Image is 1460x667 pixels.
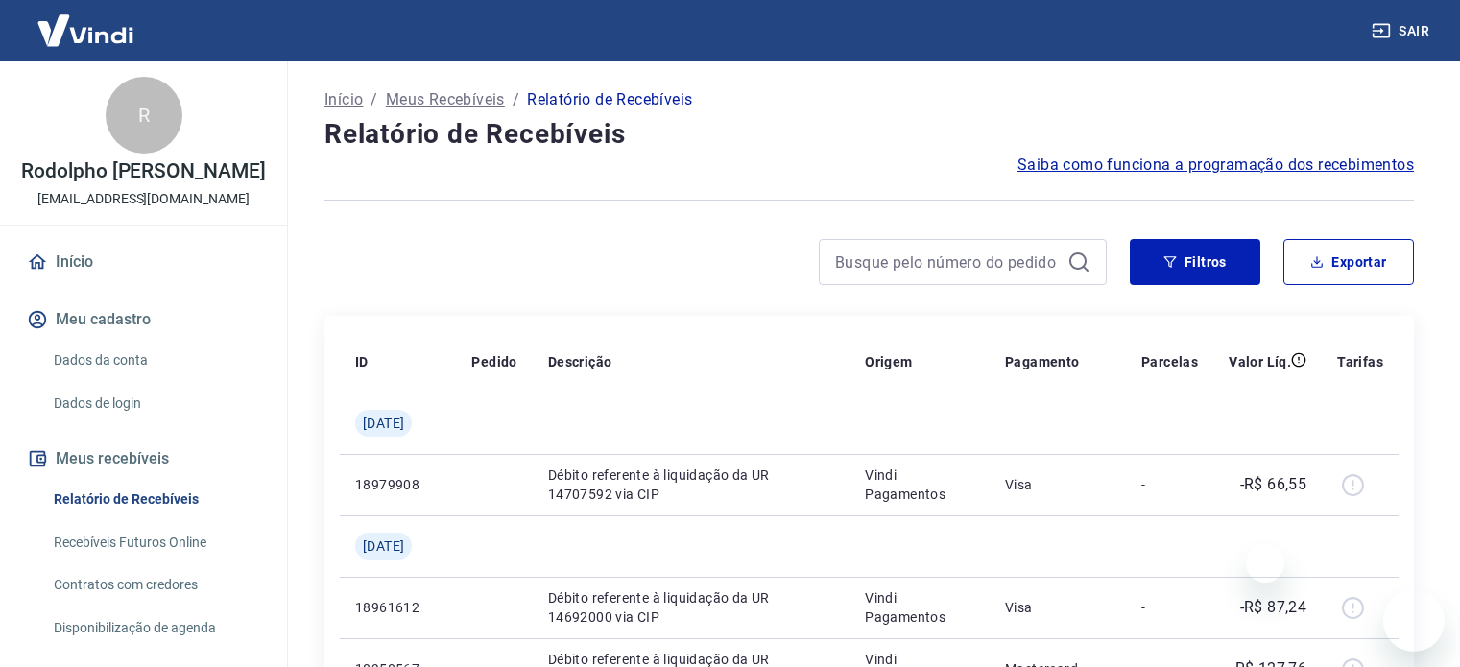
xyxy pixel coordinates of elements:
[1337,352,1383,371] p: Tarifas
[1005,598,1111,617] p: Visa
[1141,598,1198,617] p: -
[324,115,1414,154] h4: Relatório de Recebíveis
[1141,475,1198,494] p: -
[106,77,182,154] div: R
[1130,239,1260,285] button: Filtros
[23,241,264,283] a: Início
[386,88,505,111] a: Meus Recebíveis
[1005,352,1080,371] p: Pagamento
[37,189,250,209] p: [EMAIL_ADDRESS][DOMAIN_NAME]
[865,465,974,504] p: Vindi Pagamentos
[23,298,264,341] button: Meu cadastro
[363,536,404,556] span: [DATE]
[355,352,369,371] p: ID
[46,480,264,519] a: Relatório de Recebíveis
[363,414,404,433] span: [DATE]
[548,588,834,627] p: Débito referente à liquidação da UR 14692000 via CIP
[23,438,264,480] button: Meus recebíveis
[1229,352,1291,371] p: Valor Líq.
[548,352,612,371] p: Descrição
[23,1,148,60] img: Vindi
[1141,352,1198,371] p: Parcelas
[1017,154,1414,177] a: Saiba como funciona a programação dos recebimentos
[513,88,519,111] p: /
[471,352,516,371] p: Pedido
[835,248,1060,276] input: Busque pelo número do pedido
[324,88,363,111] a: Início
[1383,590,1445,652] iframe: Botão para abrir a janela de mensagens
[46,608,264,648] a: Disponibilização de agenda
[1240,596,1307,619] p: -R$ 87,24
[355,598,441,617] p: 18961612
[46,384,264,423] a: Dados de login
[1005,475,1111,494] p: Visa
[46,341,264,380] a: Dados da conta
[865,588,974,627] p: Vindi Pagamentos
[1246,544,1284,583] iframe: Fechar mensagem
[355,475,441,494] p: 18979908
[371,88,377,111] p: /
[548,465,834,504] p: Débito referente à liquidação da UR 14707592 via CIP
[46,565,264,605] a: Contratos com credores
[527,88,692,111] p: Relatório de Recebíveis
[46,523,264,562] a: Recebíveis Futuros Online
[1283,239,1414,285] button: Exportar
[1240,473,1307,496] p: -R$ 66,55
[865,352,912,371] p: Origem
[21,161,266,181] p: Rodolpho [PERSON_NAME]
[1368,13,1437,49] button: Sair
